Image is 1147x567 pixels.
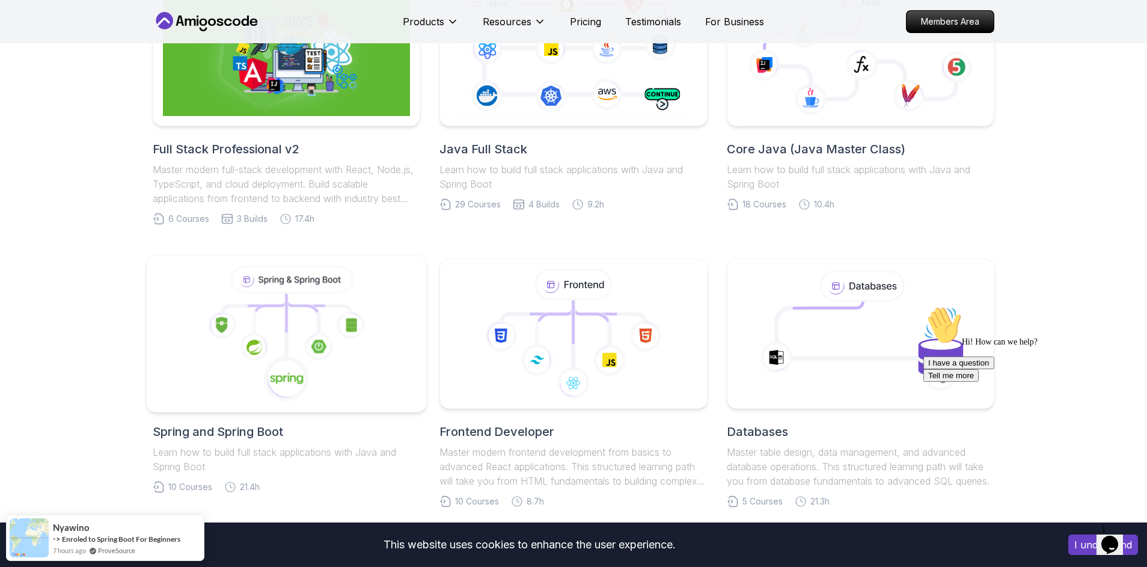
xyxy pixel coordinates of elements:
[98,545,135,556] a: ProveSource
[570,14,601,29] a: Pricing
[527,495,544,507] span: 8.7h
[168,481,212,493] span: 10 Courses
[153,141,420,158] h2: Full Stack Professional v2
[295,213,314,225] span: 17.4h
[1068,535,1138,555] button: Accept cookies
[403,14,444,29] p: Products
[9,532,1050,558] div: This website uses cookies to enhance the user experience.
[587,198,604,210] span: 9.2h
[53,523,90,533] span: Nyawino
[403,14,459,38] button: Products
[53,545,86,556] span: 7 hours ago
[705,14,764,29] a: For Business
[5,5,221,81] div: 👋Hi! How can we help?I have a questionTell me more
[153,445,420,474] p: Learn how to build full stack applications with Java and Spring Boot
[5,5,43,43] img: :wave:
[153,162,420,206] p: Master modern full-stack development with React, Node.js, TypeScript, and cloud deployment. Build...
[62,535,180,544] a: Enroled to Spring Boot For Beginners
[168,213,209,225] span: 6 Courses
[240,481,260,493] span: 21.4h
[919,301,1135,513] iframe: chat widget
[439,423,707,440] h2: Frontend Developer
[742,495,783,507] span: 5 Courses
[727,423,994,440] h2: Databases
[1097,519,1135,555] iframe: chat widget
[810,495,830,507] span: 21.3h
[10,518,49,557] img: provesource social proof notification image
[439,445,707,488] p: Master modern frontend development from basics to advanced React applications. This structured le...
[906,10,994,33] a: Members Area
[528,198,560,210] span: 4 Builds
[483,14,546,38] button: Resources
[727,259,994,507] a: DatabasesMaster table design, data management, and advanced database operations. This structured ...
[483,14,531,29] p: Resources
[727,162,994,191] p: Learn how to build full stack applications with Java and Spring Boot
[237,213,268,225] span: 3 Builds
[5,68,60,81] button: Tell me more
[153,259,420,493] a: Spring and Spring BootLearn how to build full stack applications with Java and Spring Boot10 Cour...
[625,14,681,29] a: Testimonials
[5,55,76,68] button: I have a question
[455,495,499,507] span: 10 Courses
[439,141,707,158] h2: Java Full Stack
[53,534,61,544] span: ->
[742,198,786,210] span: 18 Courses
[439,259,707,507] a: Frontend DeveloperMaster modern frontend development from basics to advanced React applications. ...
[814,198,834,210] span: 10.4h
[727,141,994,158] h2: Core Java (Java Master Class)
[455,198,501,210] span: 29 Courses
[439,162,707,191] p: Learn how to build full stack applications with Java and Spring Boot
[153,423,420,440] h2: Spring and Spring Boot
[907,11,994,32] p: Members Area
[5,36,119,45] span: Hi! How can we help?
[727,445,994,488] p: Master table design, data management, and advanced database operations. This structured learning ...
